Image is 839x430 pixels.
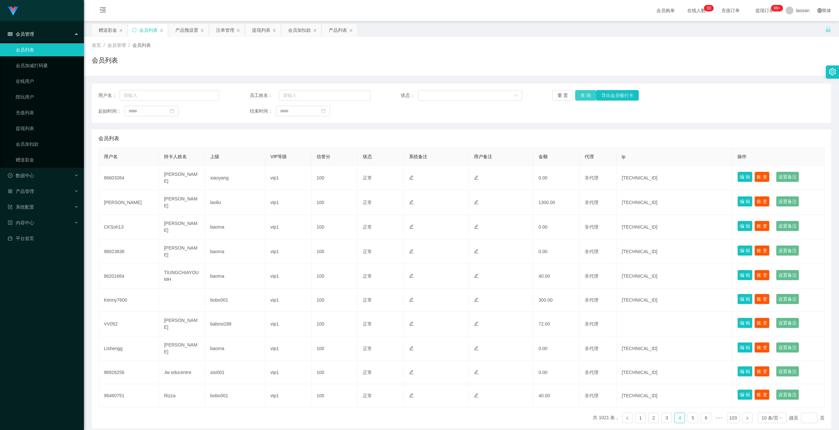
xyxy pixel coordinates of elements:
[8,7,18,16] img: logo.9652507e.png
[210,154,219,159] span: 上级
[92,55,118,65] h1: 会员列表
[92,0,114,21] i: 图标: menu-fold
[205,264,265,289] td: baoma
[16,90,79,103] a: 陪玩用户
[159,264,205,289] td: TIUNGCHIAYOUMH
[363,249,372,254] span: 正常
[648,413,659,423] li: 2
[737,366,752,377] button: 编 辑
[649,413,658,423] a: 2
[311,384,358,407] td: 100
[99,289,159,312] td: Kenny7600
[662,413,672,423] a: 3
[718,8,743,13] span: 充值订单
[754,221,770,231] button: 账 变
[16,43,79,56] a: 会员列表
[363,273,372,279] span: 正常
[8,31,34,37] span: 会员管理
[533,239,579,264] td: 0.00
[754,318,770,328] button: 账 变
[616,361,732,384] td: [TECHNICAL_ID]
[409,200,414,204] i: 图标: edit
[250,108,276,115] span: 结束时间：
[779,416,783,421] i: 图标: down
[776,270,799,280] button: 设置备注
[585,321,598,327] span: 非代理
[514,93,518,98] i: 图标: down
[8,232,79,245] a: 图标: dashboard平台首页
[771,5,783,11] sup: 944
[585,175,598,180] span: 非代理
[99,190,159,215] td: [PERSON_NAME]
[265,312,311,336] td: vip1
[98,92,120,99] span: 用户名：
[701,413,711,423] li: 6
[533,215,579,239] td: 0.00
[789,413,825,423] div: 跳至 页
[701,413,711,423] a: 6
[265,264,311,289] td: vip1
[575,90,596,101] button: 查 询
[533,336,579,361] td: 0.00
[205,166,265,190] td: xiaoyang
[205,312,265,336] td: babosi188
[8,220,12,225] i: 图标: profile
[311,264,358,289] td: 100
[533,361,579,384] td: 0.00
[104,43,105,48] span: /
[311,289,358,312] td: 100
[159,190,205,215] td: [PERSON_NAME]
[236,28,240,32] i: 图标: close
[409,249,414,253] i: 图标: edit
[737,196,752,207] button: 编 辑
[250,92,279,99] span: 员工姓名：
[99,361,159,384] td: 96926256
[754,342,770,353] button: 账 变
[762,413,778,423] div: 10 条/页
[216,24,234,36] div: 注单管理
[474,175,478,180] i: 图标: edit
[533,190,579,215] td: 1300.00
[737,389,752,400] button: 编 辑
[754,245,770,256] button: 账 变
[754,270,770,280] button: 账 变
[776,245,799,256] button: 设置备注
[688,413,698,423] li: 5
[159,384,205,407] td: Rizza
[349,28,353,32] i: 图标: close
[120,90,219,101] input: 请输入
[265,289,311,312] td: vip1
[107,43,126,48] span: 会员管理
[363,370,372,375] span: 正常
[675,413,685,423] a: 4
[272,28,276,32] i: 图标: close
[409,175,414,180] i: 图标: edit
[625,416,629,420] i: 图标: left
[474,200,478,204] i: 图标: edit
[737,245,752,256] button: 编 辑
[159,336,205,361] td: [PERSON_NAME]
[714,413,724,423] span: •••
[252,24,270,36] div: 提现列表
[674,413,685,423] li: 4
[139,24,158,36] div: 会员列表
[205,215,265,239] td: baoma
[737,172,752,182] button: 编 辑
[727,413,739,423] a: 103
[635,413,645,423] a: 1
[776,172,799,182] button: 设置备注
[175,24,198,36] div: 产品预设置
[616,239,732,264] td: [TECHNICAL_ID]
[363,321,372,327] span: 正常
[99,312,159,336] td: VV052
[585,224,598,230] span: 非代理
[164,154,187,159] span: 持卡人姓名
[265,166,311,190] td: vip1
[205,239,265,264] td: baoma
[265,190,311,215] td: vip1
[92,43,101,48] span: 首页
[704,5,713,11] sup: 33
[776,366,799,377] button: 设置备注
[409,370,414,374] i: 图标: edit
[533,264,579,289] td: 40.00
